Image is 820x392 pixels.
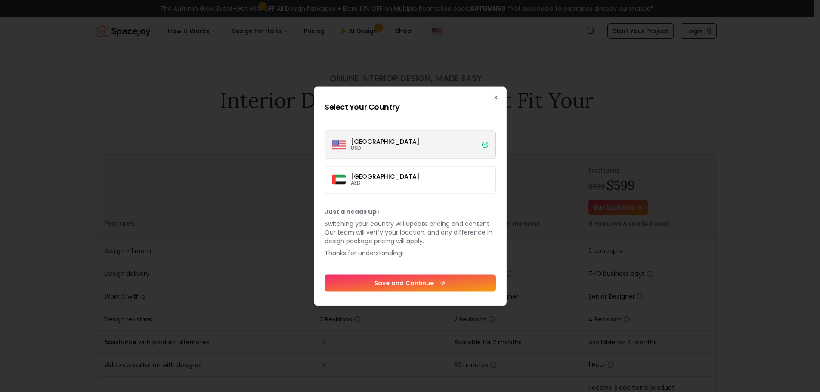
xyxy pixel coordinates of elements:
b: Just a heads up! [325,207,379,216]
p: [GEOGRAPHIC_DATA] [351,173,420,179]
img: Dubai [332,175,346,185]
img: United States [332,138,346,151]
p: Switching your country will update pricing and content. Our team will verify your location, and a... [325,219,496,245]
p: AED [351,179,420,186]
h2: Select Your Country [325,101,496,113]
p: [GEOGRAPHIC_DATA] [351,138,420,144]
p: Thanks for understanding! [325,248,496,257]
p: USD [351,144,420,151]
button: Save and Continue [325,274,496,291]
